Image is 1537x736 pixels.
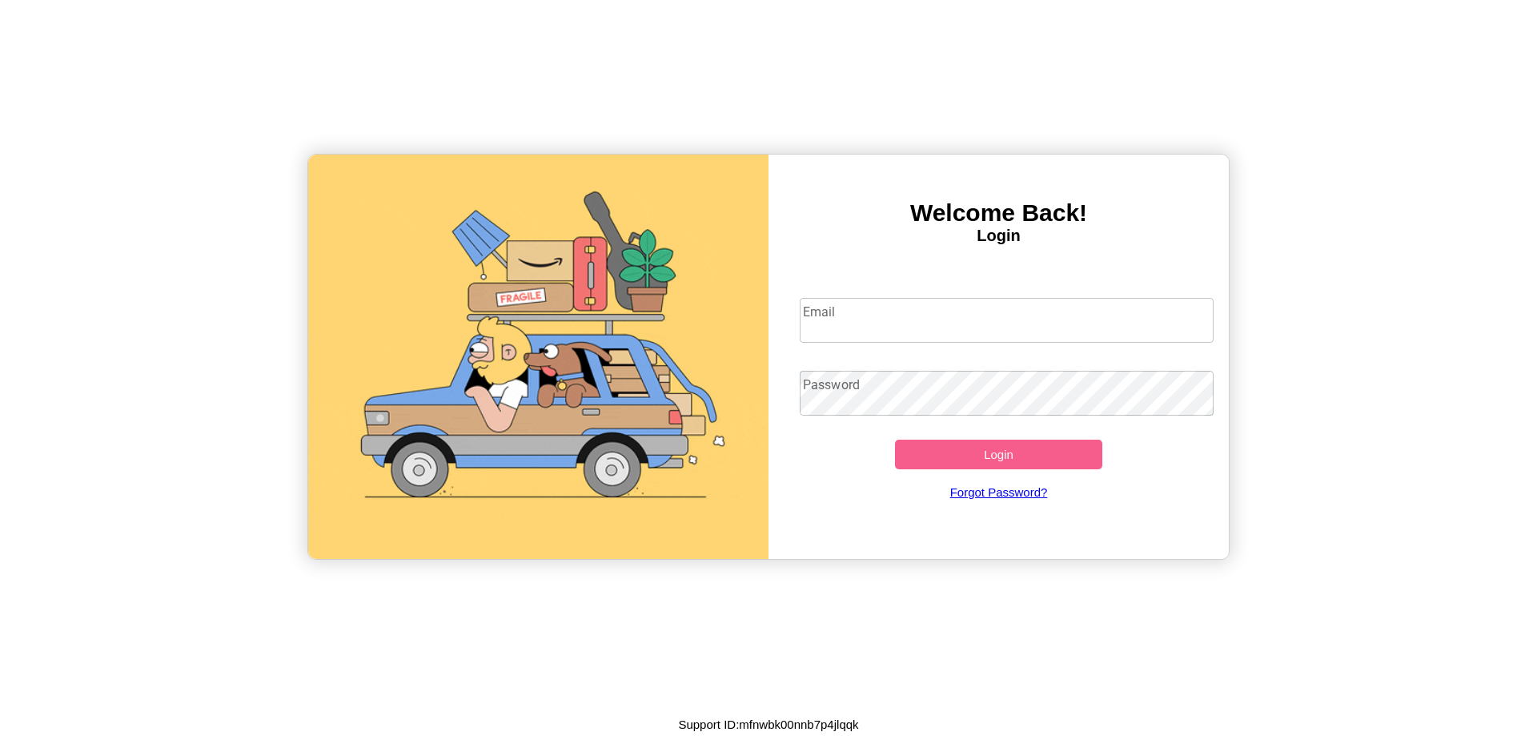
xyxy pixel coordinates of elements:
[768,199,1229,227] h3: Welcome Back!
[792,469,1206,515] a: Forgot Password?
[895,440,1102,469] button: Login
[308,155,768,559] img: gif
[768,227,1229,245] h4: Login
[678,714,858,735] p: Support ID: mfnwbk00nnb7p4jlqqk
